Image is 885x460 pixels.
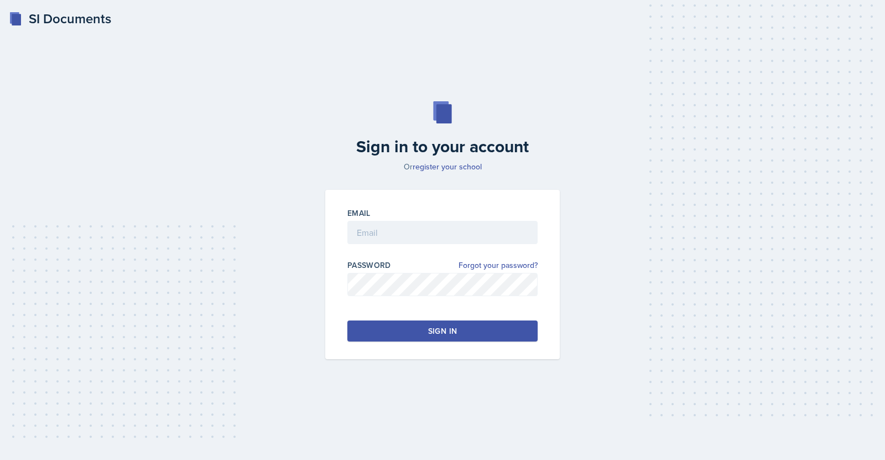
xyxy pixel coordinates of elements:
[347,208,371,219] label: Email
[413,161,482,172] a: register your school
[428,325,457,337] div: Sign in
[319,137,566,157] h2: Sign in to your account
[347,260,391,271] label: Password
[347,321,538,342] button: Sign in
[319,161,566,172] p: Or
[459,260,538,271] a: Forgot your password?
[347,221,538,244] input: Email
[9,9,111,29] a: SI Documents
